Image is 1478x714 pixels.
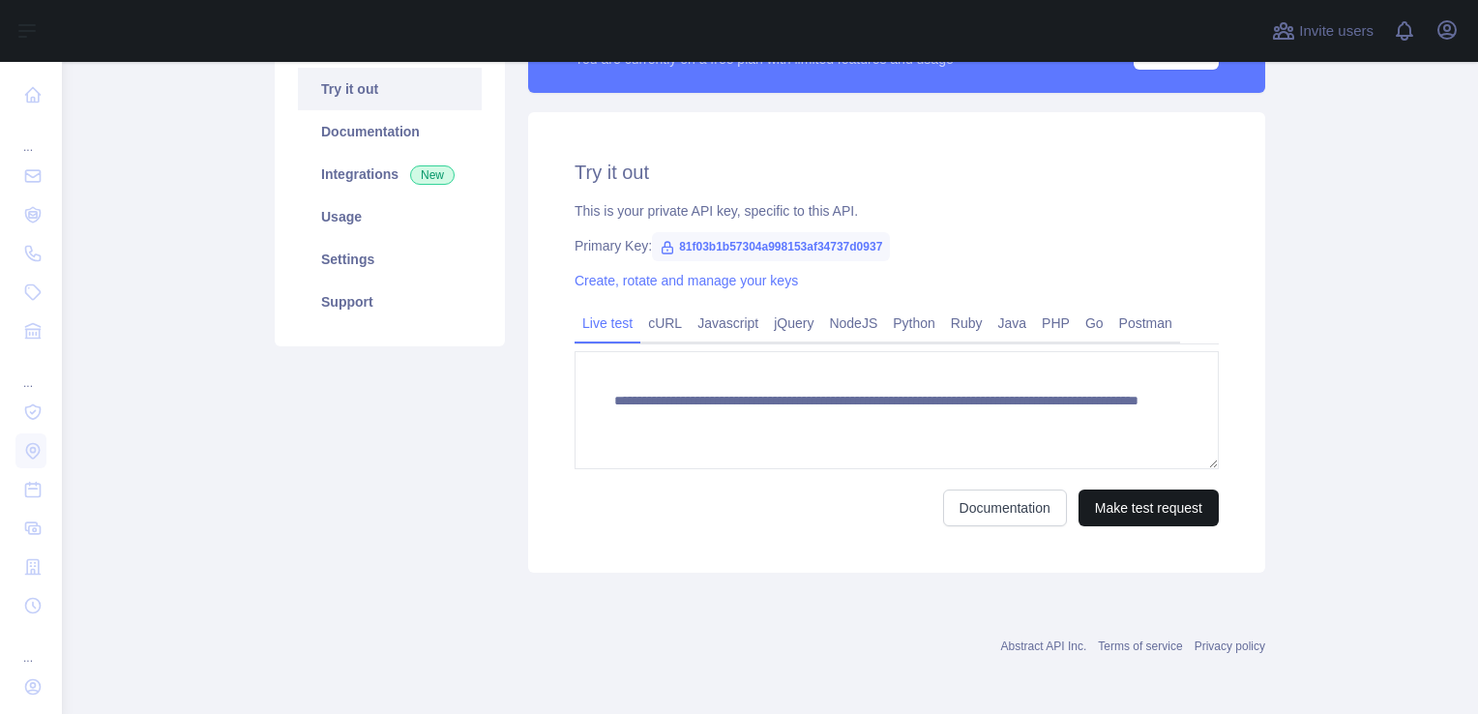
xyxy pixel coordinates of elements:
[943,490,1067,526] a: Documentation
[690,308,766,339] a: Javascript
[821,308,885,339] a: NodeJS
[1268,15,1377,46] button: Invite users
[298,195,482,238] a: Usage
[1195,640,1265,653] a: Privacy policy
[575,273,798,288] a: Create, rotate and manage your keys
[15,627,46,666] div: ...
[1034,308,1078,339] a: PHP
[943,308,990,339] a: Ruby
[298,153,482,195] a: Integrations New
[1079,490,1219,526] button: Make test request
[298,281,482,323] a: Support
[1098,640,1182,653] a: Terms of service
[1299,20,1374,43] span: Invite users
[298,68,482,110] a: Try it out
[298,110,482,153] a: Documentation
[766,308,821,339] a: jQuery
[15,352,46,391] div: ...
[575,236,1219,255] div: Primary Key:
[410,165,455,185] span: New
[1078,308,1111,339] a: Go
[298,238,482,281] a: Settings
[575,308,640,339] a: Live test
[990,308,1035,339] a: Java
[1111,308,1180,339] a: Postman
[640,308,690,339] a: cURL
[885,308,943,339] a: Python
[575,159,1219,186] h2: Try it out
[1001,640,1087,653] a: Abstract API Inc.
[575,201,1219,221] div: This is your private API key, specific to this API.
[15,116,46,155] div: ...
[652,232,890,261] span: 81f03b1b57304a998153af34737d0937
